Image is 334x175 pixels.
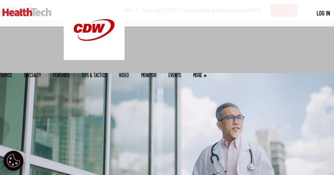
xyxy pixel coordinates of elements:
[53,73,69,78] a: Features
[119,73,129,78] a: Video
[2,8,52,16] img: Home
[168,73,181,78] a: Events
[3,151,24,171] button: Open Preferences
[64,54,125,62] a: CDW
[82,73,107,78] a: Tips & Tactics
[317,9,330,17] a: Log in
[193,73,207,78] span: More
[317,9,330,17] div: User menu
[141,73,156,78] a: MonITor
[3,151,24,171] div: Cookie Settings
[24,73,41,78] span: Specialty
